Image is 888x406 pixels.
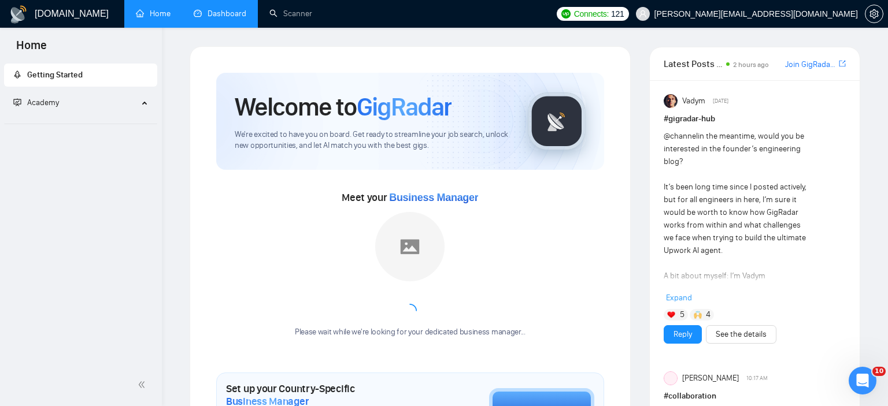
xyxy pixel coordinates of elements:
[706,325,776,344] button: See the details
[664,57,723,71] span: Latest Posts from the GigRadar Community
[611,8,624,20] span: 121
[664,325,702,344] button: Reply
[574,8,609,20] span: Connects:
[9,5,28,24] img: logo
[664,390,846,403] h1: # collaboration
[865,9,883,18] a: setting
[561,9,571,18] img: upwork-logo.png
[235,91,452,122] h1: Welcome to
[269,9,312,18] a: searchScanner
[694,311,702,319] img: 🙌
[664,113,846,125] h1: # gigradar-hub
[288,327,532,338] div: Please wait while we're looking for your dedicated business manager...
[4,64,157,87] li: Getting Started
[664,131,698,141] span: @channel
[13,70,21,79] span: rocket
[528,92,586,150] img: gigradar-logo.png
[865,5,883,23] button: setting
[849,367,876,394] iframe: Intercom live chat
[682,372,739,385] span: [PERSON_NAME]
[138,379,149,390] span: double-left
[403,304,417,318] span: loading
[7,37,56,61] span: Home
[357,91,452,122] span: GigRadar
[194,9,246,18] a: dashboardDashboard
[13,98,59,107] span: Academy
[4,119,157,126] li: Academy Homepage
[375,212,445,281] img: placeholder.png
[746,373,768,383] span: 10:17 AM
[27,70,83,80] span: Getting Started
[785,58,837,71] a: Join GigRadar Slack Community
[839,58,846,69] a: export
[680,309,684,321] span: 5
[389,192,478,203] span: Business Manager
[706,309,711,321] span: 4
[713,96,728,106] span: [DATE]
[27,98,59,107] span: Academy
[716,328,767,341] a: See the details
[136,9,171,18] a: homeHome
[639,10,647,18] span: user
[682,95,705,107] span: Vadym
[674,328,692,341] a: Reply
[666,293,692,303] span: Expand
[839,59,846,68] span: export
[664,94,678,108] img: Vadym
[342,191,478,204] span: Meet your
[733,61,769,69] span: 2 hours ago
[235,129,509,151] span: We're excited to have you on board. Get ready to streamline your job search, unlock new opportuni...
[872,367,886,376] span: 10
[13,98,21,106] span: fund-projection-screen
[667,311,675,319] img: ❤️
